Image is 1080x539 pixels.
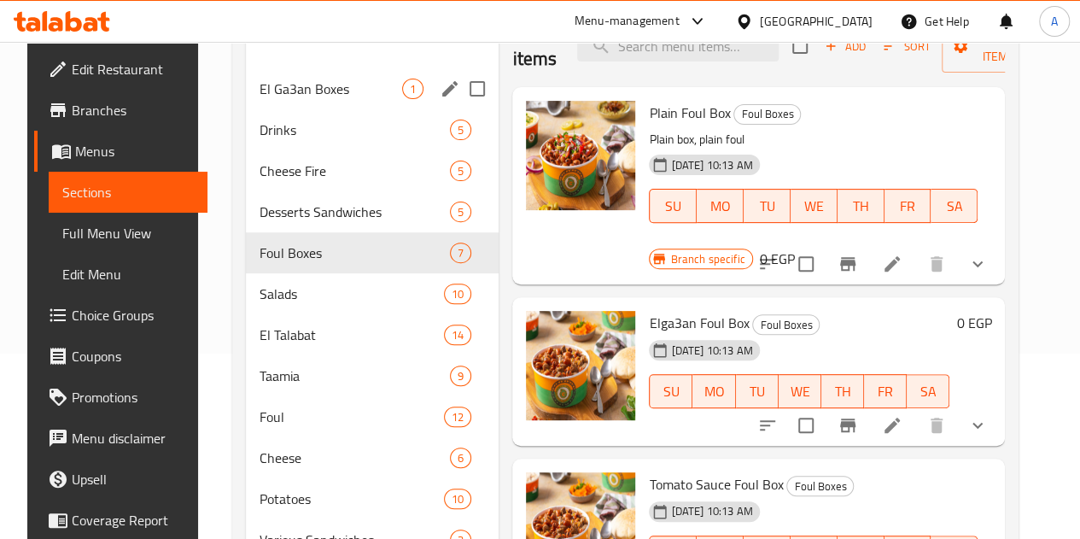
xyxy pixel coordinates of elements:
span: Full Menu View [62,223,194,243]
div: Foul12 [246,396,499,437]
p: Plain box, plain foul [649,129,978,150]
a: Full Menu View [49,213,207,254]
span: [DATE] 10:13 AM [664,343,759,359]
button: WE [779,374,821,408]
a: Menu disclaimer [34,418,207,459]
span: 14 [445,327,470,343]
span: [DATE] 10:13 AM [664,503,759,519]
button: FR [884,189,931,223]
span: SA [937,194,971,219]
div: El Talabat [260,325,444,345]
img: Elga3an Foul Box [526,311,635,420]
span: Salads [260,284,444,304]
span: Foul Boxes [753,315,819,335]
span: 1 [403,81,423,97]
span: Foul Boxes [260,243,450,263]
span: 6 [451,450,470,466]
div: items [450,202,471,222]
span: TU [743,379,772,404]
button: TH [821,374,864,408]
span: Potatoes [260,489,444,509]
span: Cheese Fire [260,161,450,181]
span: TH [844,194,878,219]
div: Potatoes10 [246,478,499,519]
span: Tomato Sauce Foul Box [649,472,783,497]
a: Edit menu item [882,254,902,274]
a: Choice Groups [34,295,207,336]
span: Manage items [955,25,1042,67]
button: SA [931,189,978,223]
span: Select to update [788,407,824,443]
a: Edit Menu [49,254,207,295]
button: Manage items [942,20,1056,73]
button: Branch-specific-item [827,243,868,284]
a: Coupons [34,336,207,377]
span: Foul Boxes [787,477,853,496]
span: 5 [451,204,470,220]
span: 10 [445,286,470,302]
span: Foul [260,407,444,427]
span: 7 [451,245,470,261]
span: TU [750,194,784,219]
div: Desserts Sandwiches5 [246,191,499,232]
button: show more [957,243,998,284]
span: FR [891,194,925,219]
span: Elga3an Foul Box [649,310,749,336]
span: Choice Groups [72,305,194,325]
img: Plain Foul Box [526,101,635,210]
button: SU [649,189,697,223]
span: Menus [75,141,194,161]
span: Add item [818,33,873,60]
span: Edit Menu [62,264,194,284]
span: TH [828,379,857,404]
a: Sections [49,172,207,213]
div: items [444,284,471,304]
span: Sort [884,37,931,56]
div: items [450,448,471,468]
button: WE [791,189,838,223]
svg: Show Choices [967,415,988,436]
span: WE [785,379,814,404]
a: Menus [34,131,207,172]
button: sort-choices [747,405,788,446]
a: Upsell [34,459,207,500]
div: El Ga3an Boxes1edit [246,68,499,109]
span: MO [699,379,728,404]
span: 9 [451,368,470,384]
span: Sort items [873,33,942,60]
span: Sections [62,182,194,202]
span: Menu disclaimer [72,428,194,448]
span: Upsell [72,469,194,489]
span: Taamia [260,366,450,386]
button: TU [736,374,779,408]
span: MO [703,194,737,219]
span: 12 [445,409,470,425]
div: Foul Boxes [752,314,820,335]
div: items [402,79,423,99]
div: items [444,489,471,509]
span: Coverage Report [72,510,194,530]
button: edit [437,76,463,102]
span: Drinks [260,120,450,140]
button: MO [692,374,735,408]
button: Branch-specific-item [827,405,868,446]
button: SU [649,374,692,408]
div: Foul Boxes [733,104,801,125]
input: search [577,32,779,62]
span: A [1051,12,1058,31]
button: MO [697,189,744,223]
span: Foul Boxes [734,104,800,124]
button: delete [916,243,957,284]
h2: Menu items [512,21,557,72]
span: SU [657,379,686,404]
button: Sort [879,33,935,60]
span: El Ga3an Boxes [260,79,402,99]
span: Cheese [260,448,450,468]
button: show more [957,405,998,446]
button: sort-choices [747,243,788,284]
div: Cheese6 [246,437,499,478]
